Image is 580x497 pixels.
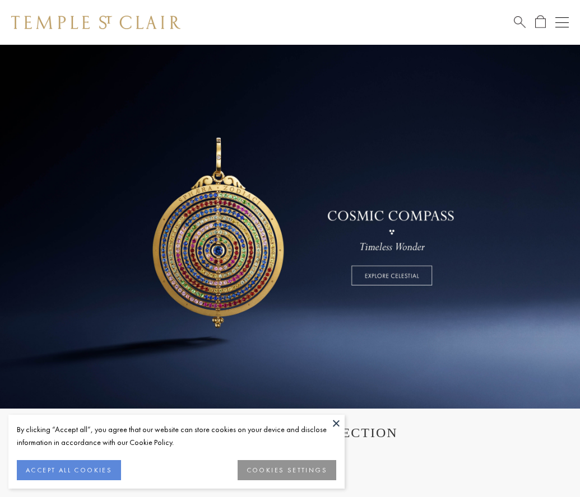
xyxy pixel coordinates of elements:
div: By clicking “Accept all”, you agree that our website can store cookies on your device and disclos... [17,423,336,449]
a: Search [514,15,526,29]
button: COOKIES SETTINGS [238,460,336,480]
button: ACCEPT ALL COOKIES [17,460,121,480]
button: Open navigation [555,16,569,29]
a: Open Shopping Bag [535,15,546,29]
img: Temple St. Clair [11,16,180,29]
